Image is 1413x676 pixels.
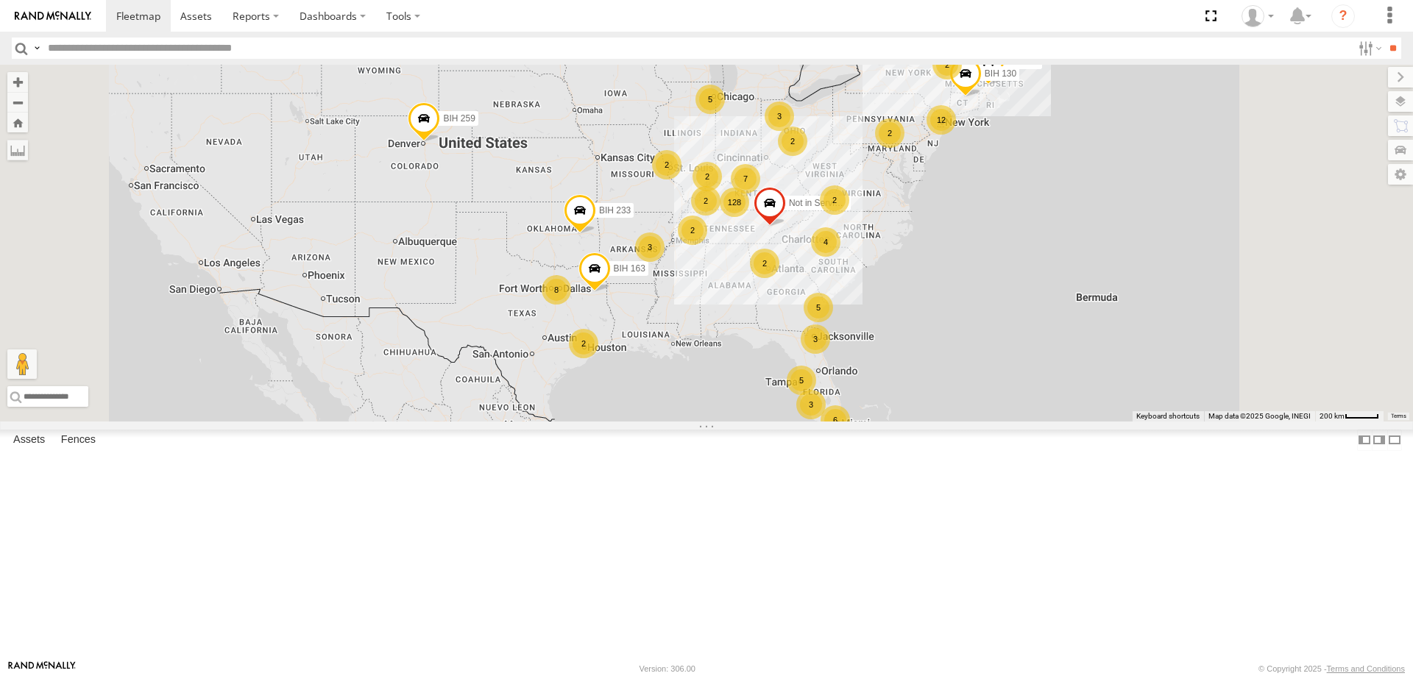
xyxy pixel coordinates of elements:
div: 5 [695,85,725,114]
div: 3 [796,390,826,419]
div: 3 [765,102,794,131]
div: 5 [787,366,816,395]
label: Assets [6,430,52,450]
div: 2 [652,150,681,179]
label: Hide Summary Table [1387,430,1402,451]
div: 3 [635,232,665,262]
label: Dock Summary Table to the Left [1357,430,1372,451]
div: Version: 306.00 [640,664,695,673]
div: 4 [811,227,840,257]
div: 12 [927,105,956,135]
div: 6 [821,405,850,435]
div: 7 [731,164,760,193]
div: 2 [750,249,779,278]
label: Dock Summary Table to the Right [1372,430,1387,451]
label: Fences [54,430,103,450]
div: 2 [678,216,707,245]
a: Visit our Website [8,661,76,676]
div: 2 [820,185,849,215]
div: 2 [875,118,904,148]
i: ? [1331,4,1355,28]
label: Search Query [31,38,43,59]
div: 2 [569,329,598,358]
span: BIH 238 [1007,57,1039,67]
div: 2 [932,50,962,79]
img: rand-logo.svg [15,11,91,21]
span: BIH 233 [599,205,631,216]
div: 8 [542,275,571,305]
div: Nele . [1236,5,1279,27]
button: Zoom Home [7,113,28,132]
a: Terms (opens in new tab) [1391,413,1406,419]
span: BIH 163 [614,263,645,274]
button: Zoom out [7,92,28,113]
button: Keyboard shortcuts [1136,411,1200,421]
div: 2 [778,127,807,156]
div: 5 [804,293,833,322]
span: Map data ©2025 Google, INEGI [1208,412,1311,420]
div: 128 [720,188,749,217]
span: BIH 130 [985,68,1016,79]
span: Not in Service [GEOGRAPHIC_DATA] [789,197,938,207]
label: Map Settings [1388,164,1413,185]
label: Search Filter Options [1353,38,1384,59]
button: Drag Pegman onto the map to open Street View [7,349,37,379]
div: 3 [801,324,830,354]
button: Zoom in [7,72,28,92]
span: BIH 259 [443,113,475,124]
div: 2 [693,162,722,191]
span: 200 km [1320,412,1345,420]
div: © Copyright 2025 - [1258,664,1405,673]
label: Measure [7,140,28,160]
button: Map Scale: 200 km per 43 pixels [1315,411,1384,421]
a: Terms and Conditions [1327,664,1405,673]
div: 2 [691,186,720,216]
